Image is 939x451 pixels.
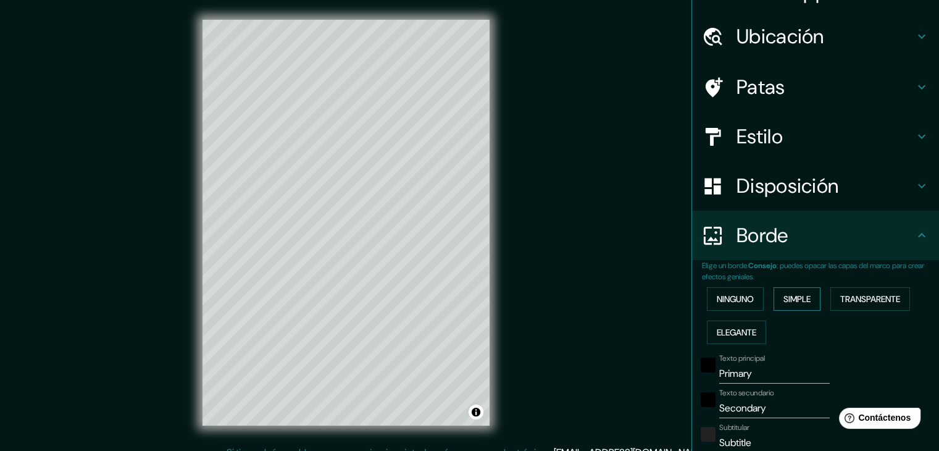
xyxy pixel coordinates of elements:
iframe: Lanzador de widgets de ayuda [829,403,925,437]
button: negro [701,358,716,373]
font: : puedes opacar las capas del marco para crear efectos geniales. [702,261,924,282]
button: Simple [774,287,820,311]
font: Estilo [737,124,783,150]
font: Texto secundario [719,388,774,398]
button: negro [701,392,716,407]
div: Borde [692,211,939,260]
font: Ubicación [737,23,824,49]
font: Transparente [840,293,900,305]
font: Simple [783,293,811,305]
font: Borde [737,222,788,248]
button: Elegante [707,321,766,344]
button: Ninguno [707,287,764,311]
font: Disposición [737,173,838,199]
font: Elige un borde. [702,261,748,271]
div: Disposición [692,161,939,211]
font: Ninguno [717,293,754,305]
button: color-222222 [701,427,716,442]
div: Ubicación [692,12,939,61]
div: Estilo [692,112,939,161]
font: Consejo [748,261,777,271]
font: Subtitular [719,423,749,432]
button: Transparente [830,287,910,311]
font: Texto principal [719,353,765,363]
font: Elegante [717,327,756,338]
button: Activar o desactivar atribución [469,405,483,419]
div: Patas [692,62,939,112]
font: Patas [737,74,785,100]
